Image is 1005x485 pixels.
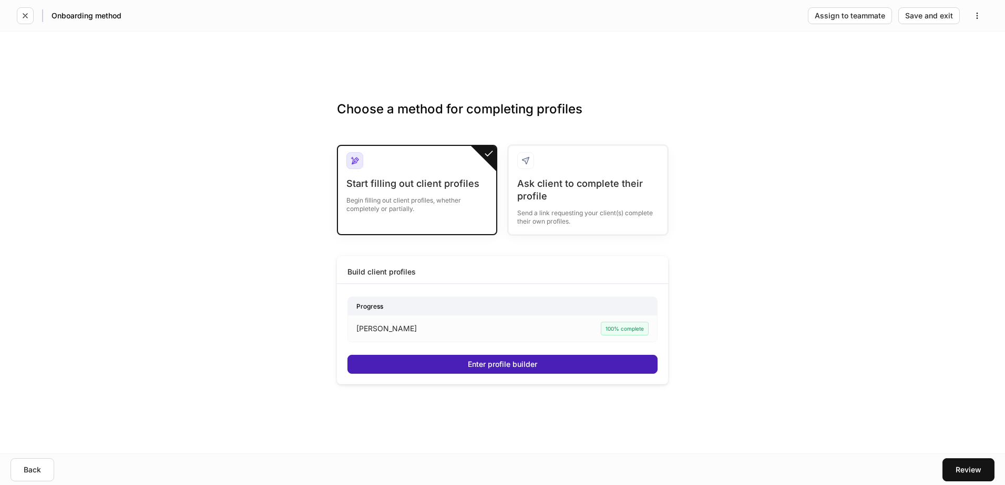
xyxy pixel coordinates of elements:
[11,458,54,481] button: Back
[348,297,657,315] div: Progress
[337,101,668,134] h3: Choose a method for completing profiles
[517,177,659,203] div: Ask client to complete their profile
[905,12,953,19] div: Save and exit
[808,7,892,24] button: Assign to teammate
[468,361,537,368] div: Enter profile builder
[898,7,960,24] button: Save and exit
[346,177,488,190] div: Start filling out client profiles
[956,466,981,473] div: Review
[815,12,885,19] div: Assign to teammate
[517,203,659,226] div: Send a link requesting your client(s) complete their own profiles.
[942,458,994,481] button: Review
[601,322,649,335] div: 100% complete
[346,190,488,213] div: Begin filling out client profiles, whether completely or partially.
[347,267,416,277] div: Build client profiles
[356,323,417,334] p: [PERSON_NAME]
[347,355,658,374] button: Enter profile builder
[24,466,41,473] div: Back
[52,10,121,21] h5: Onboarding method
